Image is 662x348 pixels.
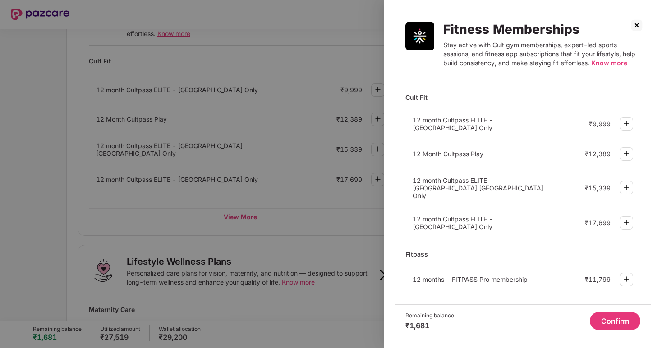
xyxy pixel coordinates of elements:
[585,150,611,158] div: ₹12,389
[621,118,632,129] img: svg+xml;base64,PHN2ZyBpZD0iUGx1cy0zMngzMiIgeG1sbnM9Imh0dHA6Ly93d3cudzMub3JnLzIwMDAvc3ZnIiB3aWR0aD...
[621,148,632,159] img: svg+xml;base64,PHN2ZyBpZD0iUGx1cy0zMngzMiIgeG1sbnM9Imh0dHA6Ly93d3cudzMub3JnLzIwMDAvc3ZnIiB3aWR0aD...
[405,312,454,319] div: Remaining balance
[585,219,611,226] div: ₹17,699
[591,59,627,67] span: Know more
[585,276,611,283] div: ₹11,799
[413,116,493,131] span: 12 month Cultpass ELITE - [GEOGRAPHIC_DATA] Only
[405,22,434,50] img: Fitness Memberships
[405,246,640,262] div: Fitpass
[621,217,632,228] img: svg+xml;base64,PHN2ZyBpZD0iUGx1cy0zMngzMiIgeG1sbnM9Imh0dHA6Ly93d3cudzMub3JnLzIwMDAvc3ZnIiB3aWR0aD...
[413,215,493,230] span: 12 month Cultpass ELITE - [GEOGRAPHIC_DATA] Only
[443,41,640,68] div: Stay active with Cult gym memberships, expert-led sports sessions, and fitness app subscriptions ...
[585,184,611,192] div: ₹15,339
[621,182,632,193] img: svg+xml;base64,PHN2ZyBpZD0iUGx1cy0zMngzMiIgeG1sbnM9Imh0dHA6Ly93d3cudzMub3JnLzIwMDAvc3ZnIiB3aWR0aD...
[413,150,483,158] span: 12 Month Cultpass Play
[630,18,644,32] img: svg+xml;base64,PHN2ZyBpZD0iQ3Jvc3MtMzJ4MzIiIHhtbG5zPSJodHRwOi8vd3d3LnczLm9yZy8yMDAwL3N2ZyIgd2lkdG...
[413,176,543,199] span: 12 month Cultpass ELITE - [GEOGRAPHIC_DATA] [GEOGRAPHIC_DATA] Only
[413,276,528,283] span: 12 months - FITPASS Pro membership
[621,274,632,285] img: svg+xml;base64,PHN2ZyBpZD0iUGx1cy0zMngzMiIgeG1sbnM9Imh0dHA6Ly93d3cudzMub3JnLzIwMDAvc3ZnIiB3aWR0aD...
[405,90,640,105] div: Cult Fit
[589,120,611,127] div: ₹9,999
[590,312,640,330] button: Confirm
[405,321,454,330] div: ₹1,681
[443,22,640,37] div: Fitness Memberships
